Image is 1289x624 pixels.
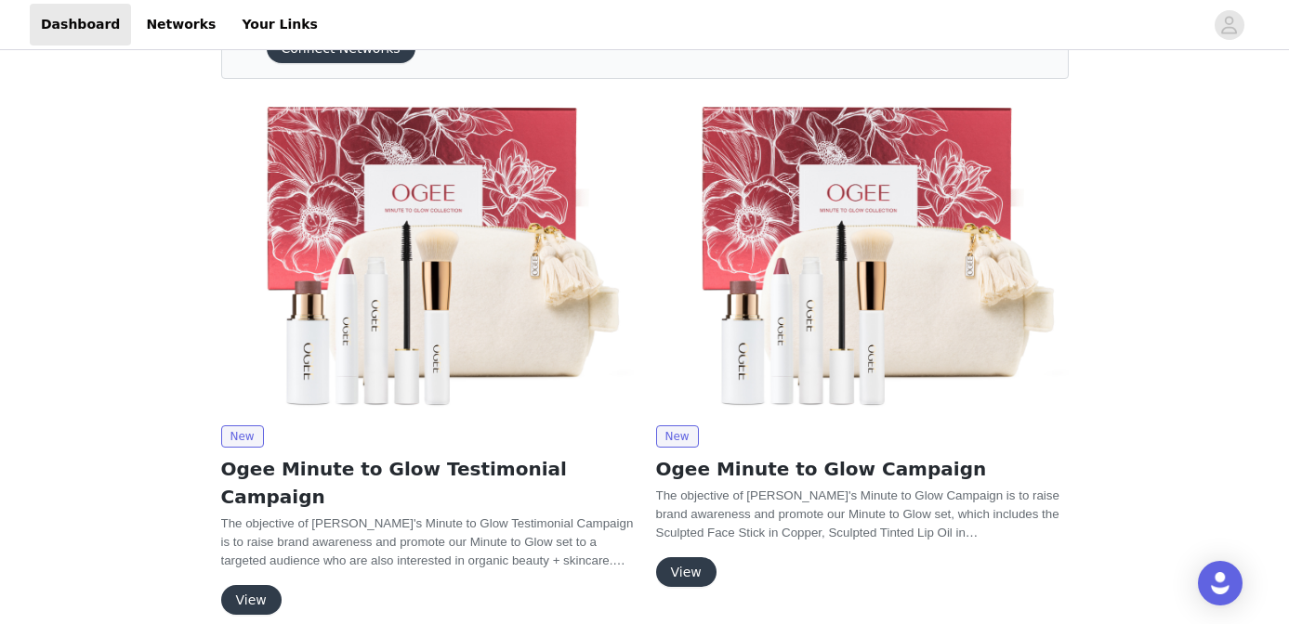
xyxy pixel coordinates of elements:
a: View [656,565,717,579]
a: Dashboard [30,4,131,45]
div: Open Intercom Messenger [1198,561,1243,605]
a: View [221,593,282,607]
button: View [221,585,282,615]
span: The objective of [PERSON_NAME]'s Minute to Glow Campaign is to raise brand awareness and promote ... [656,488,1059,595]
span: The objective of [PERSON_NAME]'s Minute to Glow Testimonial Campaign is to raise brand awareness ... [221,516,634,567]
span: New [221,425,264,448]
img: Ogee [221,101,634,410]
a: Your Links [230,4,329,45]
div: avatar [1220,10,1238,40]
h2: Ogee Minute to Glow Testimonial Campaign [221,455,634,511]
button: View [656,557,717,587]
h2: Ogee Minute to Glow Campaign [656,455,1069,483]
a: Networks [135,4,227,45]
span: New [656,425,699,448]
img: Ogee [656,101,1069,410]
